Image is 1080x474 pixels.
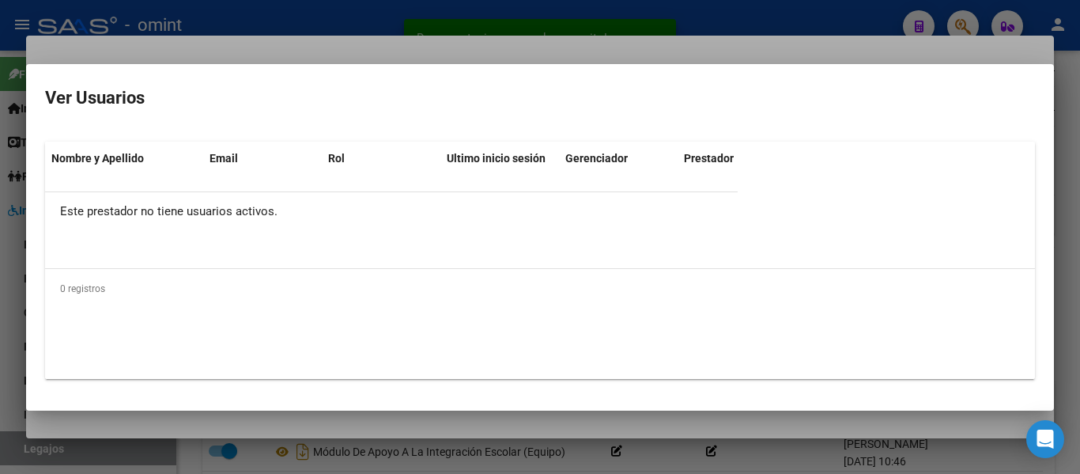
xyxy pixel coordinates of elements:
datatable-header-cell: Gerenciador [559,142,678,176]
datatable-header-cell: Rol [322,142,440,176]
datatable-header-cell: Nombre y Apellido [45,142,203,176]
span: Ultimo inicio sesión [447,152,546,165]
div: 0 registros [45,269,1035,309]
span: Gerenciador [565,152,628,165]
datatable-header-cell: Email [203,142,322,176]
datatable-header-cell: Prestador [678,142,796,176]
h2: Ver Usuarios [45,83,1035,113]
datatable-header-cell: Ultimo inicio sesión [440,142,559,176]
div: Open Intercom Messenger [1026,420,1064,458]
span: Rol [328,152,345,165]
span: Email [210,152,238,165]
div: Este prestador no tiene usuarios activos. [45,192,738,232]
span: Prestador [684,152,734,165]
span: Nombre y Apellido [51,152,144,165]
